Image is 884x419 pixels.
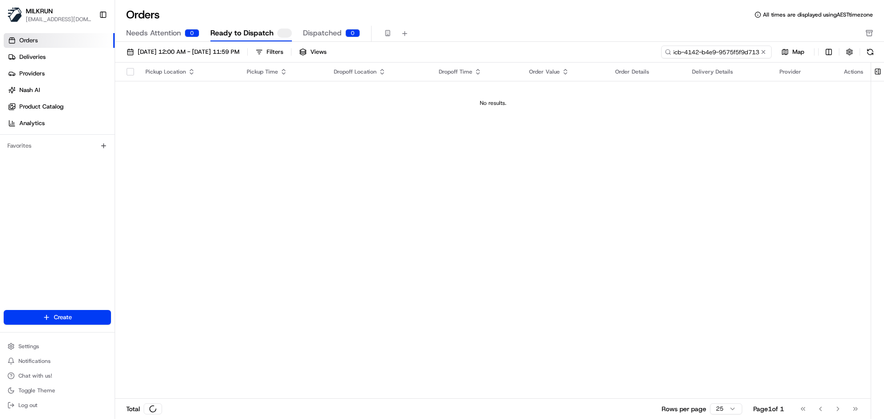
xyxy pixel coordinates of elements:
[4,4,95,26] button: MILKRUNMILKRUN[EMAIL_ADDRESS][DOMAIN_NAME]
[692,68,765,75] div: Delivery Details
[19,119,45,127] span: Analytics
[145,68,232,75] div: Pickup Location
[19,103,64,111] span: Product Catalog
[4,50,115,64] a: Deliveries
[529,68,600,75] div: Order Value
[661,46,772,58] input: Type to search
[251,46,287,58] button: Filters
[7,7,22,22] img: MILKRUN
[864,46,877,58] button: Refresh
[210,28,273,39] span: Ready to Dispatch
[345,29,360,37] div: 0
[439,68,514,75] div: Dropoff Time
[126,7,160,22] h1: Orders
[18,357,51,365] span: Notifications
[4,384,111,397] button: Toggle Theme
[138,48,239,56] span: [DATE] 12:00 AM - [DATE] 11:59 PM
[4,33,115,48] a: Orders
[334,68,424,75] div: Dropoff Location
[4,369,111,382] button: Chat with us!
[18,343,39,350] span: Settings
[775,46,810,57] button: Map
[779,68,829,75] div: Provider
[19,53,46,61] span: Deliveries
[18,372,52,379] span: Chat with us!
[763,11,873,18] span: All times are displayed using AEST timezone
[18,387,55,394] span: Toggle Theme
[19,69,45,78] span: Providers
[4,355,111,367] button: Notifications
[4,340,111,353] button: Settings
[26,16,92,23] button: [EMAIL_ADDRESS][DOMAIN_NAME]
[4,310,111,325] button: Create
[4,116,115,131] a: Analytics
[4,138,111,153] div: Favorites
[122,46,244,58] button: [DATE] 12:00 AM - [DATE] 11:59 PM
[19,36,38,45] span: Orders
[4,66,115,81] a: Providers
[615,68,677,75] div: Order Details
[295,46,331,58] button: Views
[247,68,319,75] div: Pickup Time
[126,28,181,39] span: Needs Attention
[753,404,784,413] div: Page 1 of 1
[310,48,326,56] span: Views
[54,313,72,321] span: Create
[26,6,53,16] button: MILKRUN
[662,404,706,413] p: Rows per page
[126,403,162,414] div: Total
[4,399,111,412] button: Log out
[267,48,283,56] div: Filters
[18,402,37,409] span: Log out
[19,86,40,94] span: Nash AI
[185,29,199,37] div: 0
[844,68,863,75] div: Actions
[4,83,115,98] a: Nash AI
[792,48,804,56] span: Map
[303,28,342,39] span: Dispatched
[4,99,115,114] a: Product Catalog
[119,99,867,107] div: No results.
